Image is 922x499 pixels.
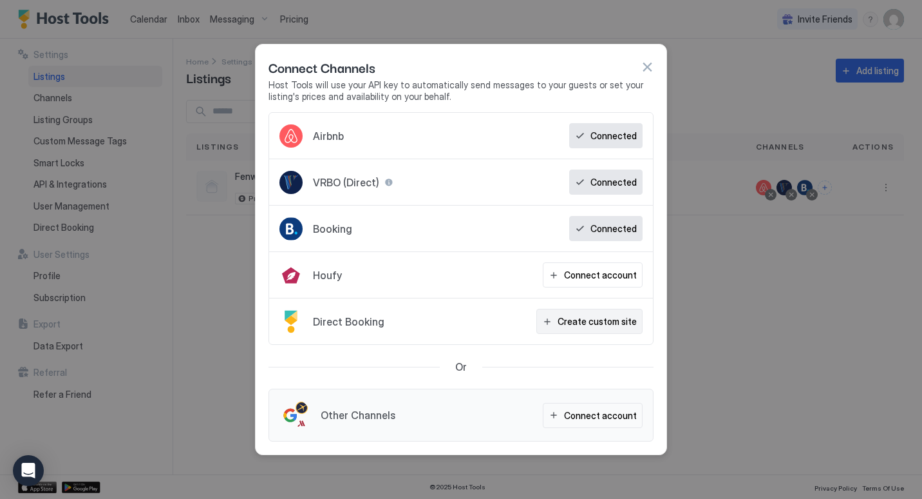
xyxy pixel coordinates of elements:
span: Other Channels [321,409,395,422]
button: Connect account [543,403,643,428]
button: Connected [569,216,643,241]
span: Host Tools will use your API key to automatically send messages to your guests or set your listin... [268,79,654,102]
div: Connected [590,129,637,142]
button: Connected [569,123,643,148]
span: VRBO (Direct) [313,176,379,189]
button: Connect account [543,262,643,288]
button: Connected [569,170,643,195]
div: Open Intercom Messenger [13,455,44,486]
div: Connected [590,175,637,189]
div: Connect account [564,268,637,282]
span: Or [455,360,467,373]
div: Create custom site [558,315,637,328]
span: Direct Booking [313,315,384,328]
span: Connect Channels [268,57,375,77]
div: Connected [590,222,637,235]
span: Houfy [313,269,342,282]
button: Create custom site [536,309,643,334]
span: Booking [313,222,352,235]
span: Airbnb [313,130,344,142]
div: Connect account [564,409,637,422]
